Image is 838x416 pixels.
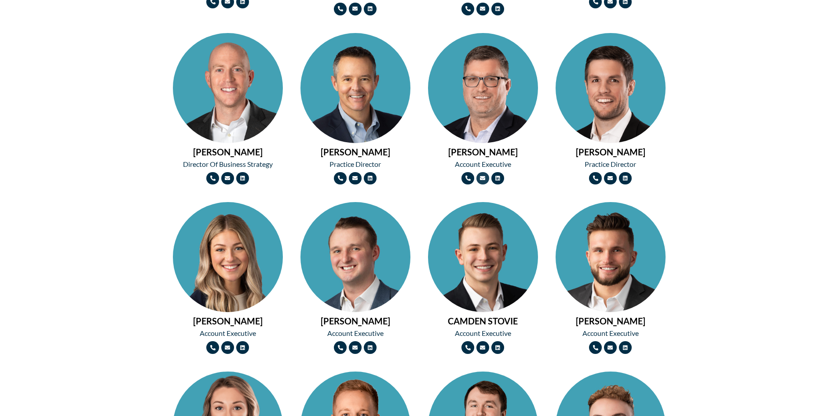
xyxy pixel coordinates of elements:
h2: Director of Business Strategy [173,161,283,168]
h2: Account Executive [173,330,283,337]
h2: Practice Director [556,161,666,168]
h2: Practice Director [300,161,410,168]
h2: Account Executive [300,330,410,337]
h2: [PERSON_NAME] [556,147,666,156]
h2: [PERSON_NAME] [300,317,410,325]
h2: [PERSON_NAME] [173,317,283,325]
h2: CAMDEN STOVIE [428,317,538,325]
h2: [PERSON_NAME] [300,147,410,156]
h2: Account Executive [556,330,666,337]
h2: Account Executive [428,161,538,168]
h2: [PERSON_NAME] [173,147,283,156]
h2: [PERSON_NAME] [556,317,666,325]
h2: [PERSON_NAME] [428,147,538,156]
h2: Account Executive [428,330,538,337]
